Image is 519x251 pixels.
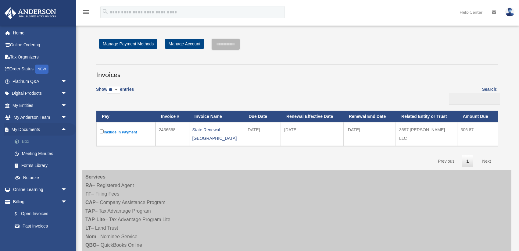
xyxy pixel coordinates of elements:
th: Invoice #: activate to sort column ascending [156,111,189,122]
label: Include in Payment [100,128,152,136]
a: My Entitiesarrow_drop_down [4,99,76,111]
strong: Nom [85,234,96,239]
th: Pay: activate to sort column descending [96,111,156,122]
a: Manage Account [165,39,204,49]
label: Search: [447,86,498,104]
i: search [102,8,109,15]
strong: CAP [85,200,96,205]
a: My Anderson Teamarrow_drop_down [4,111,76,124]
a: Tax Organizers [4,51,76,63]
td: 3697 [PERSON_NAME] LLC [396,122,457,146]
strong: FF [85,191,91,196]
a: Order StatusNEW [4,63,76,76]
th: Related Entity or Trust: activate to sort column ascending [396,111,457,122]
a: Home [4,27,76,39]
span: $ [18,210,21,218]
div: State Renewal [GEOGRAPHIC_DATA] [192,125,240,143]
a: Meeting Minutes [9,147,76,160]
a: Past Invoices [9,220,73,232]
a: $Open Invoices [9,208,70,220]
span: arrow_drop_up [61,123,73,136]
span: arrow_drop_down [61,75,73,88]
a: 1 [462,155,473,168]
a: Online Learningarrow_drop_down [4,184,76,196]
a: Billingarrow_drop_down [4,196,73,208]
td: [DATE] [281,122,343,146]
th: Renewal Effective Date: activate to sort column ascending [281,111,343,122]
a: menu [82,11,90,16]
td: [DATE] [243,122,281,146]
a: Notarize [9,171,76,184]
span: arrow_drop_down [61,184,73,196]
img: Anderson Advisors Platinum Portal [3,7,58,19]
span: arrow_drop_down [61,99,73,112]
a: Next [478,155,496,168]
strong: QBO [85,242,96,248]
select: Showentries [107,87,120,94]
th: Amount Due: activate to sort column ascending [457,111,498,122]
h3: Invoices [96,64,498,80]
strong: LT [85,225,91,231]
span: arrow_drop_down [61,87,73,100]
input: Search: [449,93,500,104]
th: Renewal End Date: activate to sort column ascending [343,111,396,122]
td: 2436568 [156,122,189,146]
a: Forms Library [9,160,76,172]
a: My Documentsarrow_drop_up [4,123,76,136]
a: Online Ordering [4,39,76,51]
td: [DATE] [343,122,396,146]
a: Previous [433,155,459,168]
a: Box [9,136,76,148]
th: Invoice Name: activate to sort column ascending [189,111,243,122]
td: 306.87 [457,122,498,146]
span: arrow_drop_down [61,196,73,208]
div: NEW [35,65,48,74]
strong: RA [85,183,92,188]
strong: Services [85,174,106,179]
input: Include in Payment [100,129,104,133]
label: Show entries [96,86,134,100]
a: Digital Productsarrow_drop_down [4,87,76,100]
a: Manage Payment Methods [99,39,157,49]
i: menu [82,9,90,16]
th: Due Date: activate to sort column ascending [243,111,281,122]
span: arrow_drop_down [61,111,73,124]
img: User Pic [505,8,514,16]
strong: TAP [85,208,95,214]
strong: TAP-Lite [85,217,105,222]
a: Platinum Q&Aarrow_drop_down [4,75,76,87]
